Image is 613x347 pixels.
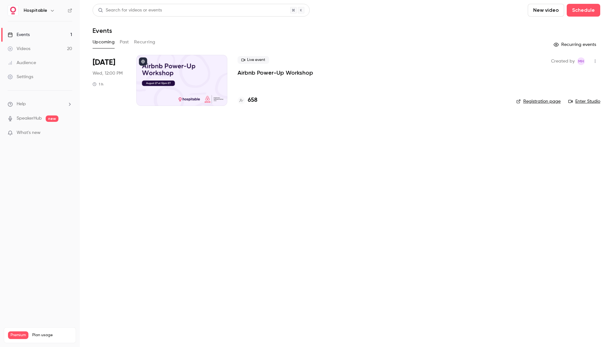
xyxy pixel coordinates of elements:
div: Audience [8,60,36,66]
button: New video [528,4,564,17]
span: Miles Hobson [577,57,585,65]
span: Live event [238,56,269,64]
span: Premium [8,331,28,339]
span: What's new [17,129,41,136]
a: Registration page [516,98,561,105]
div: 1 h [93,82,103,87]
span: MH [578,57,584,65]
button: Past [120,37,129,47]
button: Recurring events [551,40,600,50]
h4: 658 [248,96,257,105]
button: Upcoming [93,37,115,47]
h1: Events [93,27,112,34]
div: Videos [8,46,30,52]
a: Enter Studio [568,98,600,105]
button: Schedule [567,4,600,17]
a: Airbnb Power-Up Workshop [238,69,313,77]
iframe: Noticeable Trigger [64,130,72,136]
div: Events [8,32,30,38]
button: Recurring [134,37,155,47]
a: 658 [238,96,257,105]
span: Created by [551,57,575,65]
span: new [46,115,58,122]
img: Hospitable [8,5,18,16]
span: [DATE] [93,57,115,68]
span: Help [17,101,26,107]
span: Wed, 12:00 PM [93,70,123,77]
h6: Hospitable [24,7,47,14]
div: Aug 27 Wed, 12:00 PM (America/Toronto) [93,55,126,106]
div: Settings [8,74,33,80]
a: SpeakerHub [17,115,42,122]
div: Search for videos or events [98,7,162,14]
span: Plan usage [32,333,72,338]
li: help-dropdown-opener [8,101,72,107]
